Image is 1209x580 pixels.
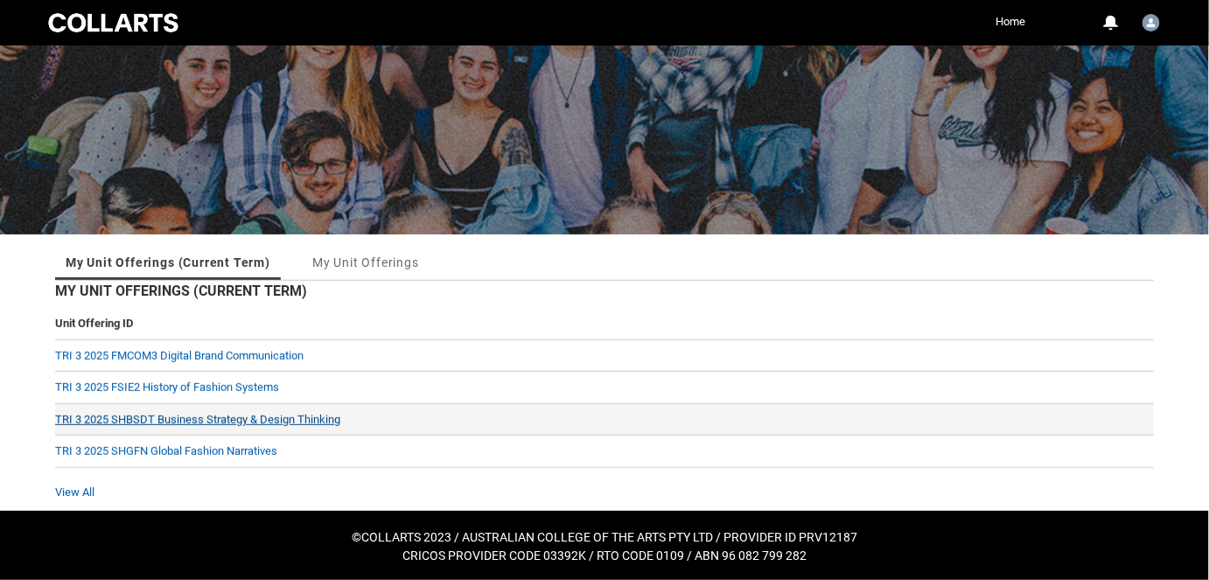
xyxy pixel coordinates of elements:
[55,486,94,499] a: View All Unit Enrolments
[302,245,430,280] li: My Unit Offerings
[55,413,340,426] a: TRI 3 2025 SHBSDT Business Strategy & Design Thinking
[55,281,1154,308] h2: My Unit Offerings (Current Term)
[55,308,1154,340] th: Unit Offering ID
[55,349,304,362] a: TRI 3 2025 FMCOM3 Digital Brand Communication
[1143,14,1160,31] img: Richard.McCoy
[1138,7,1164,35] button: User Profile Richard.McCoy
[312,245,419,280] a: My Unit Offerings
[66,245,270,280] a: My Unit Offerings (Current Term)
[55,245,281,280] li: My Unit Offerings (Current Term)
[55,444,277,458] a: TRI 3 2025 SHGFN Global Fashion Narratives
[991,9,1030,35] a: Home
[55,381,279,394] a: TRI 3 2025 FSIE2 History of Fashion Systems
